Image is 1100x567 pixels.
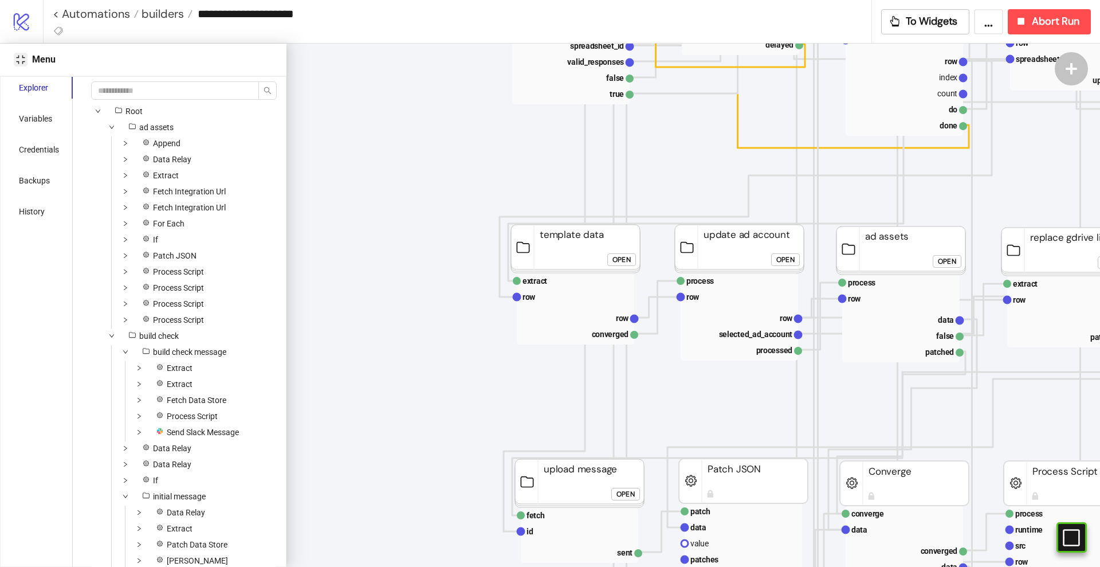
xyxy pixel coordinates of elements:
span: Extract [167,524,192,533]
span: To Widgets [906,15,958,28]
span: build check [121,329,183,343]
span: For Each [153,219,184,228]
span: Process Script [135,297,209,311]
span: down [123,205,128,210]
text: src [1015,541,1026,550]
span: Data Relay [148,506,210,519]
span: Patch Data Store [167,540,227,549]
span: initial message [135,490,210,503]
span: build check message [153,347,226,357]
span: Process Script [153,267,204,276]
span: build check [139,331,179,341]
span: down [123,494,128,499]
text: row [1015,557,1028,566]
div: Explorer [19,81,48,94]
span: Fetch Data Store [148,393,231,407]
span: Fetch Integration Url [135,185,230,198]
span: Fetch Data Store [167,396,226,405]
span: ad assets [121,120,178,134]
span: down [109,333,115,339]
span: down [123,269,128,275]
span: down [136,510,142,515]
span: Append [135,136,185,150]
div: Open [938,255,956,268]
text: index [939,73,957,82]
span: Data Relay [135,152,196,166]
span: If [135,233,163,247]
span: down [123,285,128,291]
span: Root [125,107,143,116]
div: Open [612,253,631,267]
span: Send Slack Message [167,428,239,437]
span: Process Script [148,409,222,423]
span: down [136,397,142,403]
span: down [123,140,128,146]
span: down [123,478,128,483]
span: Data Relay [135,457,196,471]
span: Patch Data Store [148,538,232,552]
span: If [135,474,163,487]
text: row [616,314,629,323]
span: Patch JSON [153,251,197,260]
text: row [945,57,958,66]
span: down [95,108,101,114]
span: down [109,124,115,130]
text: row [848,294,861,303]
button: Open [771,253,800,266]
span: builders [139,6,184,21]
text: process [848,278,875,287]
span: down [123,221,128,226]
span: down [136,429,142,435]
div: Menu [32,53,273,67]
button: To Widgets [881,9,970,34]
span: Process Script [135,265,209,279]
text: data [851,525,867,534]
text: row [522,292,536,302]
span: Patch JSON [135,249,201,263]
span: Process Script [167,412,218,421]
span: Process Script [135,313,209,327]
span: Root [107,104,147,118]
div: Open [776,253,795,267]
text: fetch [527,511,545,520]
text: selected_ad_account [719,330,793,339]
span: For Each [135,217,189,230]
text: extract [522,276,547,286]
span: Fetch Integration Url [153,203,226,212]
button: Abort Run [1008,9,1091,34]
span: Extract [148,361,197,375]
text: id [527,527,533,536]
span: Abort Run [1032,15,1079,28]
span: Extract [148,377,197,391]
span: Extract [153,171,179,180]
span: down [123,462,128,467]
span: Send Slack Message [148,425,243,439]
text: extract [1013,279,1038,288]
span: down [136,526,142,531]
text: runtime [1015,525,1043,534]
text: row [780,314,793,323]
span: Fetch Integration Url [153,187,226,196]
text: value [690,539,709,548]
span: Fetch Integration Url [135,201,230,214]
span: down [136,365,142,371]
span: down [123,317,128,323]
span: If [153,476,158,485]
span: down [136,381,142,387]
button: ... [974,9,1003,34]
span: ad assets [139,123,174,132]
span: Extract [167,380,192,389]
text: spreadsheet_id [1016,54,1070,64]
text: patches [690,555,718,564]
text: row [686,292,700,302]
div: Open [616,488,635,501]
span: down [123,301,128,307]
span: Data Relay [167,508,205,517]
text: spreadsheet_id [570,41,624,50]
text: patch [690,507,710,516]
text: valid_responses [567,57,624,67]
span: Data Relay [153,155,191,164]
span: compress [16,55,25,64]
button: Open [611,488,640,500]
button: Open [933,255,961,268]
